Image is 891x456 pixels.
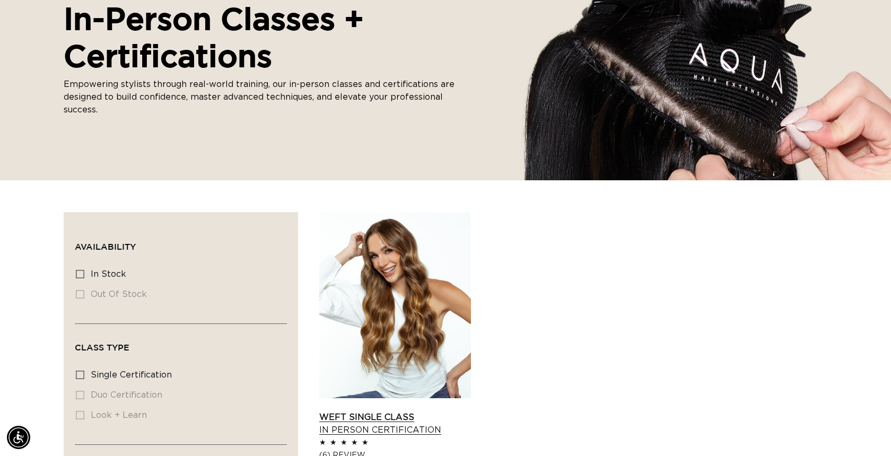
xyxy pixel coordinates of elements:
[91,270,126,278] span: In stock
[75,223,287,261] summary: Availability (0 selected)
[75,242,136,251] span: Availability
[838,405,891,456] iframe: Chat Widget
[75,343,129,352] span: Class Type
[75,324,287,362] summary: Class Type (0 selected)
[91,371,172,379] span: single certification
[319,411,471,436] a: Weft Single Class In Person Certification
[64,78,467,117] p: Empowering stylists through real-world training, our in-person classes and certifications are des...
[7,426,30,449] div: Accessibility Menu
